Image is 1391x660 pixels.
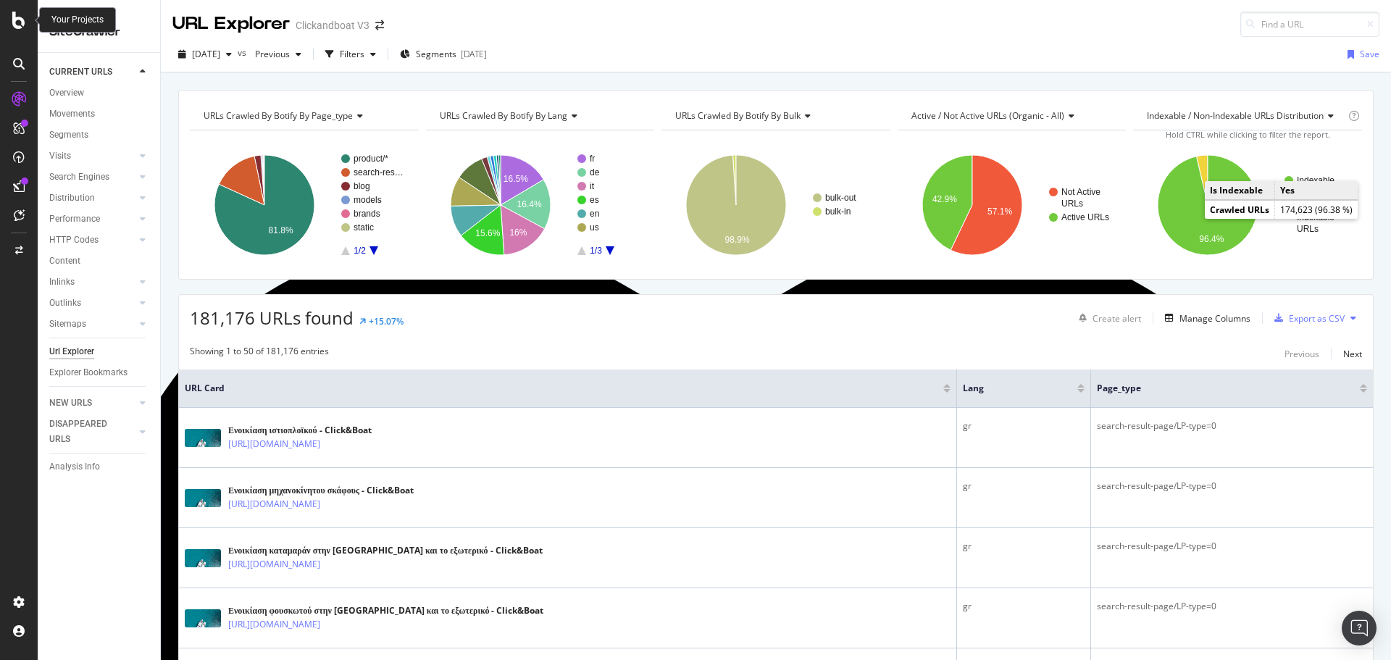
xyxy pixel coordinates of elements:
[963,480,1085,493] div: gr
[440,109,567,122] span: URLs Crawled By Botify By lang
[1342,611,1377,646] div: Open Intercom Messenger
[1097,382,1338,395] span: page_type
[49,191,95,206] div: Distribution
[963,600,1085,613] div: gr
[49,459,100,475] div: Analysis Info
[1205,181,1275,200] td: Is Indexable
[354,209,380,219] text: brands
[1133,142,1360,268] svg: A chart.
[1285,345,1319,362] button: Previous
[49,396,92,411] div: NEW URLS
[319,43,382,66] button: Filters
[1343,345,1362,362] button: Next
[49,459,150,475] a: Analysis Info
[675,109,801,122] span: URLs Crawled By Botify By bulk
[172,43,238,66] button: [DATE]
[590,195,599,205] text: es
[49,170,135,185] a: Search Engines
[1289,312,1345,325] div: Export as CSV
[987,206,1012,217] text: 57.1%
[49,128,150,143] a: Segments
[185,609,221,627] img: main image
[49,275,135,290] a: Inlinks
[249,48,290,60] span: Previous
[49,296,81,311] div: Outlinks
[49,344,150,359] a: Url Explorer
[354,195,382,205] text: models
[908,104,1114,128] h4: Active / Not Active URLs
[963,540,1085,553] div: gr
[49,212,100,227] div: Performance
[1097,540,1367,553] div: search-result-page/LP-type=0
[49,344,94,359] div: Url Explorer
[1275,201,1358,220] td: 174,623 (96.38 %)
[1285,348,1319,360] div: Previous
[228,544,543,557] div: Ενοικίαση καταμαράν στην [GEOGRAPHIC_DATA] και το εξωτερικό - Click&Boat
[1061,187,1100,197] text: Not Active
[238,46,249,59] span: vs
[1179,312,1250,325] div: Manage Columns
[590,181,595,191] text: it
[416,48,456,60] span: Segments
[185,549,221,567] img: main image
[1360,48,1379,60] div: Save
[190,142,417,268] svg: A chart.
[49,106,150,122] a: Movements
[1073,306,1141,330] button: Create alert
[1297,212,1334,222] text: Indexable
[1343,348,1362,360] div: Next
[590,167,600,177] text: de
[49,254,150,269] a: Content
[49,365,150,380] a: Explorer Bookmarks
[1240,12,1379,37] input: Find a URL
[49,64,135,80] a: CURRENT URLS
[963,382,1056,395] span: lang
[49,396,135,411] a: NEW URLS
[354,167,404,177] text: search-res…
[503,174,527,184] text: 16.5%
[590,246,602,256] text: 1/3
[201,104,406,128] h4: URLs Crawled By Botify By page_type
[437,104,642,128] h4: URLs Crawled By Botify By lang
[1297,175,1334,185] text: Indexable
[228,424,383,437] div: Ενοικίαση ιστιοπλοϊκού - Click&Boat
[1166,129,1330,140] span: Hold CTRL while clicking to filter the report.
[49,64,112,80] div: CURRENT URLS
[49,417,135,447] a: DISAPPEARED URLS
[49,254,80,269] div: Content
[185,382,940,395] span: URL Card
[590,222,599,233] text: us
[49,128,88,143] div: Segments
[49,233,135,248] a: HTTP Codes
[1144,104,1345,128] h4: Indexable / Non-Indexable URLs Distribution
[1097,600,1367,613] div: search-result-page/LP-type=0
[49,149,71,164] div: Visits
[517,199,541,209] text: 16.4%
[932,194,957,204] text: 42.9%
[825,206,851,217] text: bulk-in
[354,246,366,256] text: 1/2
[394,43,493,66] button: Segments[DATE]
[1200,234,1224,244] text: 96.4%
[228,484,414,497] div: Ενοικίαση μηχανοκίνητου σκάφους - Click&Boat
[228,557,320,572] a: [URL][DOMAIN_NAME]
[898,142,1124,268] div: A chart.
[228,497,320,511] a: [URL][DOMAIN_NAME]
[1275,181,1358,200] td: Yes
[49,212,135,227] a: Performance
[49,233,99,248] div: HTTP Codes
[911,109,1064,122] span: Active / Not Active URLs (organic - all)
[49,85,150,101] a: Overview
[825,193,856,203] text: bulk-out
[1097,419,1367,433] div: search-result-page/LP-type=0
[1061,212,1109,222] text: Active URLs
[172,12,290,36] div: URL Explorer
[340,48,364,60] div: Filters
[185,429,221,447] img: main image
[228,617,320,632] a: [URL][DOMAIN_NAME]
[49,296,135,311] a: Outlinks
[269,225,293,235] text: 81.8%
[661,142,888,268] svg: A chart.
